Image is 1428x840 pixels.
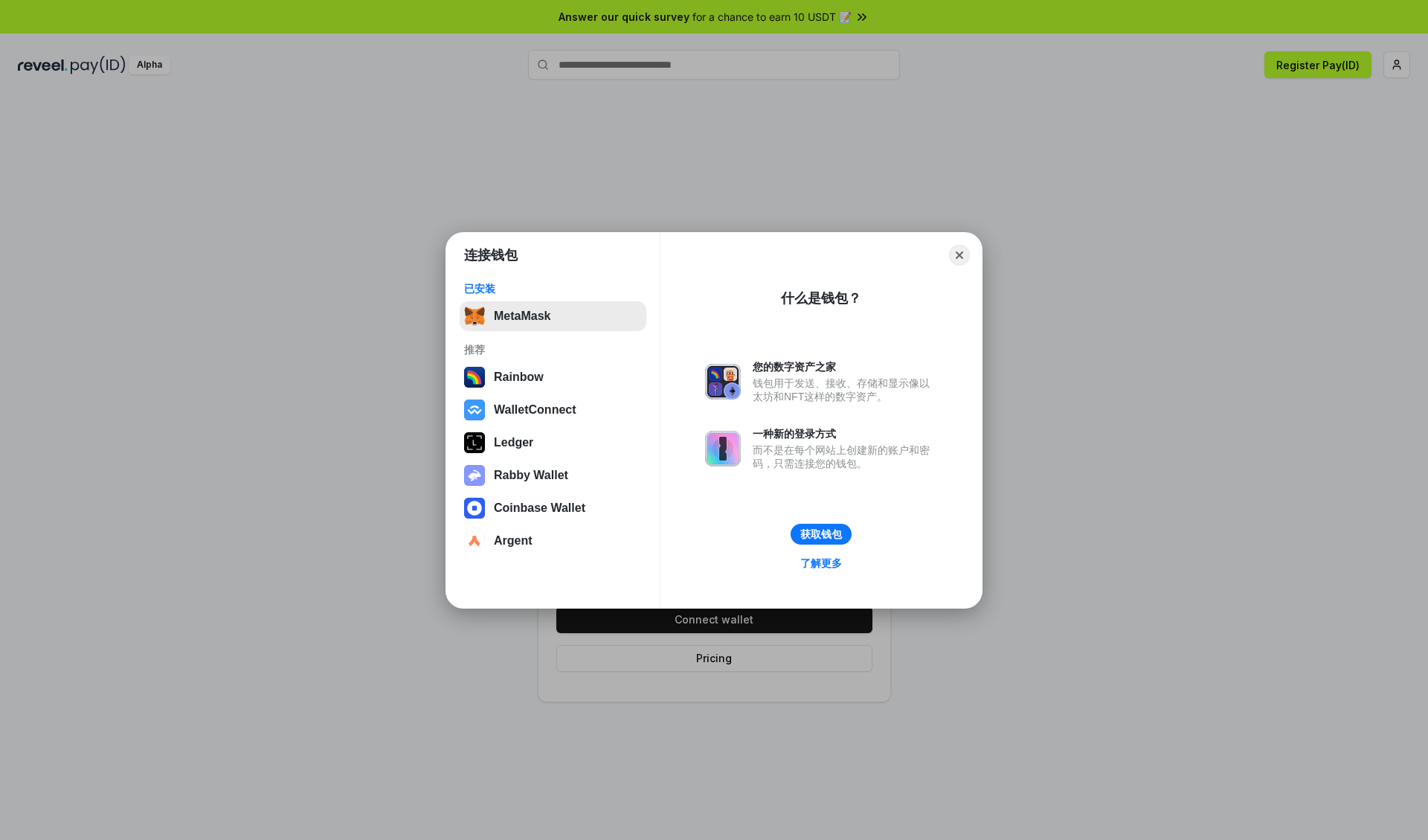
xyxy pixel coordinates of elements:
[494,403,576,417] div: WalletConnect
[464,465,485,486] img: svg+xml,%3Csvg%20xmlns%3D%22http%3A%2F%2Fwww.w3.org%2F2000%2Fsvg%22%20fill%3D%22none%22%20viewBox...
[460,526,646,556] button: Argent
[464,400,485,420] img: svg+xml,%3Csvg%20width%3D%2228%22%20height%3D%2228%22%20viewBox%3D%220%200%2028%2028%22%20fill%3D...
[464,306,485,327] img: svg+xml,%3Csvg%20fill%3D%22none%22%20height%3D%2233%22%20viewBox%3D%220%200%2035%2033%22%20width%...
[800,557,842,570] div: 了解更多
[460,395,646,425] button: WalletConnect
[460,493,646,523] button: Coinbase Wallet
[753,427,937,440] div: 一种新的登录方式
[464,343,642,356] div: 推荐
[705,431,741,467] img: svg+xml,%3Csvg%20xmlns%3D%22http%3A%2F%2Fwww.w3.org%2F2000%2Fsvg%22%20fill%3D%22none%22%20viewBox...
[464,282,642,295] div: 已安装
[791,524,852,545] button: 获取钱包
[949,245,970,266] button: Close
[791,554,851,573] a: 了解更多
[460,362,646,392] button: Rainbow
[464,498,485,519] img: svg+xml,%3Csvg%20width%3D%2228%22%20height%3D%2228%22%20viewBox%3D%220%200%2028%2028%22%20fill%3D...
[705,364,741,400] img: svg+xml,%3Csvg%20xmlns%3D%22http%3A%2F%2Fwww.w3.org%2F2000%2Fsvg%22%20fill%3D%22none%22%20viewBox...
[800,528,842,541] div: 获取钱包
[494,310,550,323] div: MetaMask
[494,469,568,482] div: Rabby Wallet
[494,501,585,515] div: Coinbase Wallet
[753,443,937,470] div: 而不是在每个网站上创建新的账户和密码，只需连接您的钱包。
[494,436,533,449] div: Ledger
[460,301,646,331] button: MetaMask
[494,534,533,548] div: Argent
[460,428,646,458] button: Ledger
[460,461,646,490] button: Rabby Wallet
[464,367,485,388] img: svg+xml,%3Csvg%20width%3D%22120%22%20height%3D%22120%22%20viewBox%3D%220%200%20120%20120%22%20fil...
[753,360,937,373] div: 您的数字资产之家
[464,246,518,264] h1: 连接钱包
[464,530,485,551] img: svg+xml,%3Csvg%20width%3D%2228%22%20height%3D%2228%22%20viewBox%3D%220%200%2028%2028%22%20fill%3D...
[494,371,544,384] div: Rainbow
[781,289,861,307] div: 什么是钱包？
[753,376,937,403] div: 钱包用于发送、接收、存储和显示像以太坊和NFT这样的数字资产。
[464,432,485,453] img: svg+xml,%3Csvg%20xmlns%3D%22http%3A%2F%2Fwww.w3.org%2F2000%2Fsvg%22%20width%3D%2228%22%20height%3...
